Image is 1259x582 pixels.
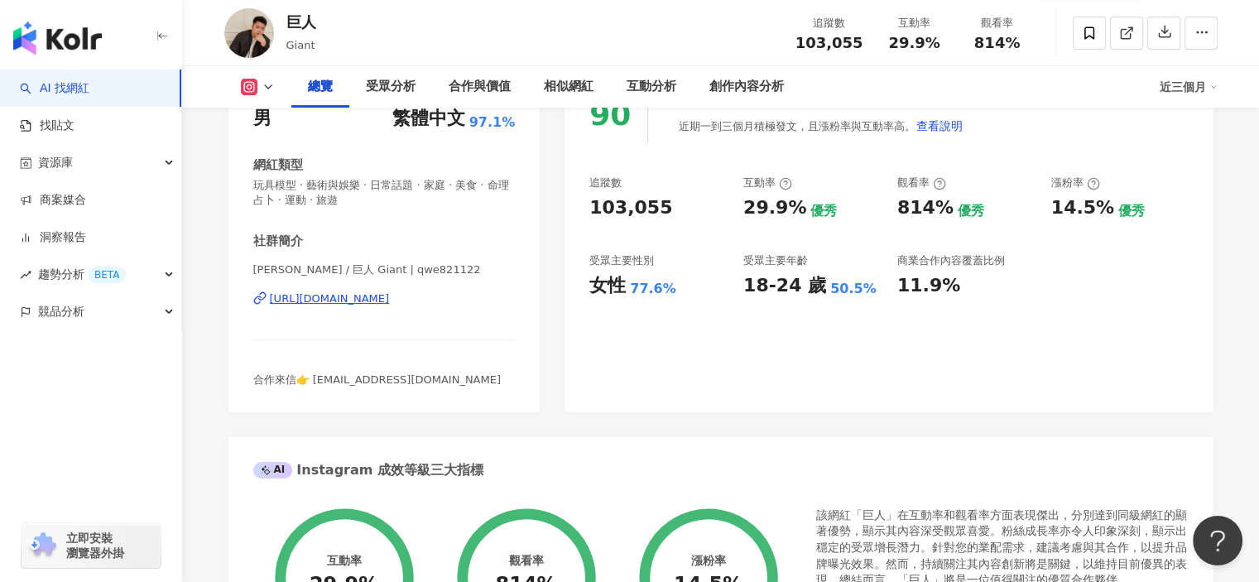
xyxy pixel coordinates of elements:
[1051,176,1100,190] div: 漲粉率
[743,273,826,299] div: 18-24 歲
[627,77,676,97] div: 互動分析
[253,462,293,479] div: AI
[795,15,863,31] div: 追蹤數
[589,253,654,268] div: 受眾主要性別
[1118,202,1145,220] div: 優秀
[253,461,483,479] div: Instagram 成效等級三大指標
[916,119,963,132] span: 查看說明
[392,106,465,132] div: 繁體中文
[509,554,544,567] div: 觀看率
[883,15,946,31] div: 互動率
[253,373,501,386] span: 合作來信👉 [EMAIL_ADDRESS][DOMAIN_NAME]
[915,109,963,142] button: 查看說明
[308,77,333,97] div: 總覽
[20,80,89,97] a: searchAI 找網紅
[810,202,837,220] div: 優秀
[224,8,274,58] img: KOL Avatar
[897,253,1005,268] div: 商業合作內容覆蓋比例
[20,118,74,134] a: 找貼文
[88,267,126,283] div: BETA
[589,98,631,132] div: 90
[1160,74,1218,100] div: 近三個月
[26,532,59,559] img: chrome extension
[897,273,960,299] div: 11.9%
[253,106,272,132] div: 男
[679,109,963,142] div: 近期一到三個月積極發文，且漲粉率與互動率高。
[897,195,954,221] div: 814%
[743,253,808,268] div: 受眾主要年齡
[20,229,86,246] a: 洞察報告
[66,531,124,560] span: 立即安裝 瀏覽器外掛
[1051,195,1114,221] div: 14.5%
[253,233,303,250] div: 社群簡介
[690,554,725,567] div: 漲粉率
[38,144,73,181] span: 資源庫
[13,22,102,55] img: logo
[449,77,511,97] div: 合作與價值
[544,77,593,97] div: 相似網紅
[958,202,984,220] div: 優秀
[1193,516,1242,565] iframe: Help Scout Beacon - Open
[253,262,516,277] span: [PERSON_NAME] / 巨人 Giant | qwe821122
[270,291,390,306] div: [URL][DOMAIN_NAME]
[743,195,806,221] div: 29.9%
[589,176,622,190] div: 追蹤數
[326,554,361,567] div: 互動率
[20,269,31,281] span: rise
[966,15,1029,31] div: 觀看率
[795,34,863,51] span: 103,055
[589,195,672,221] div: 103,055
[743,176,792,190] div: 互動率
[897,176,946,190] div: 觀看率
[589,273,626,299] div: 女性
[253,178,516,208] span: 玩具模型 · 藝術與娛樂 · 日常話題 · 家庭 · 美食 · 命理占卜 · 運動 · 旅遊
[630,280,676,298] div: 77.6%
[253,291,516,306] a: [URL][DOMAIN_NAME]
[830,280,877,298] div: 50.5%
[38,293,84,330] span: 競品分析
[286,12,316,32] div: 巨人
[20,192,86,209] a: 商案媒合
[366,77,416,97] div: 受眾分析
[469,113,516,132] span: 97.1%
[22,523,161,568] a: chrome extension立即安裝 瀏覽器外掛
[974,35,1021,51] span: 814%
[286,39,315,51] span: Giant
[253,156,303,174] div: 網紅類型
[38,256,126,293] span: 趨勢分析
[888,35,939,51] span: 29.9%
[709,77,784,97] div: 創作內容分析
